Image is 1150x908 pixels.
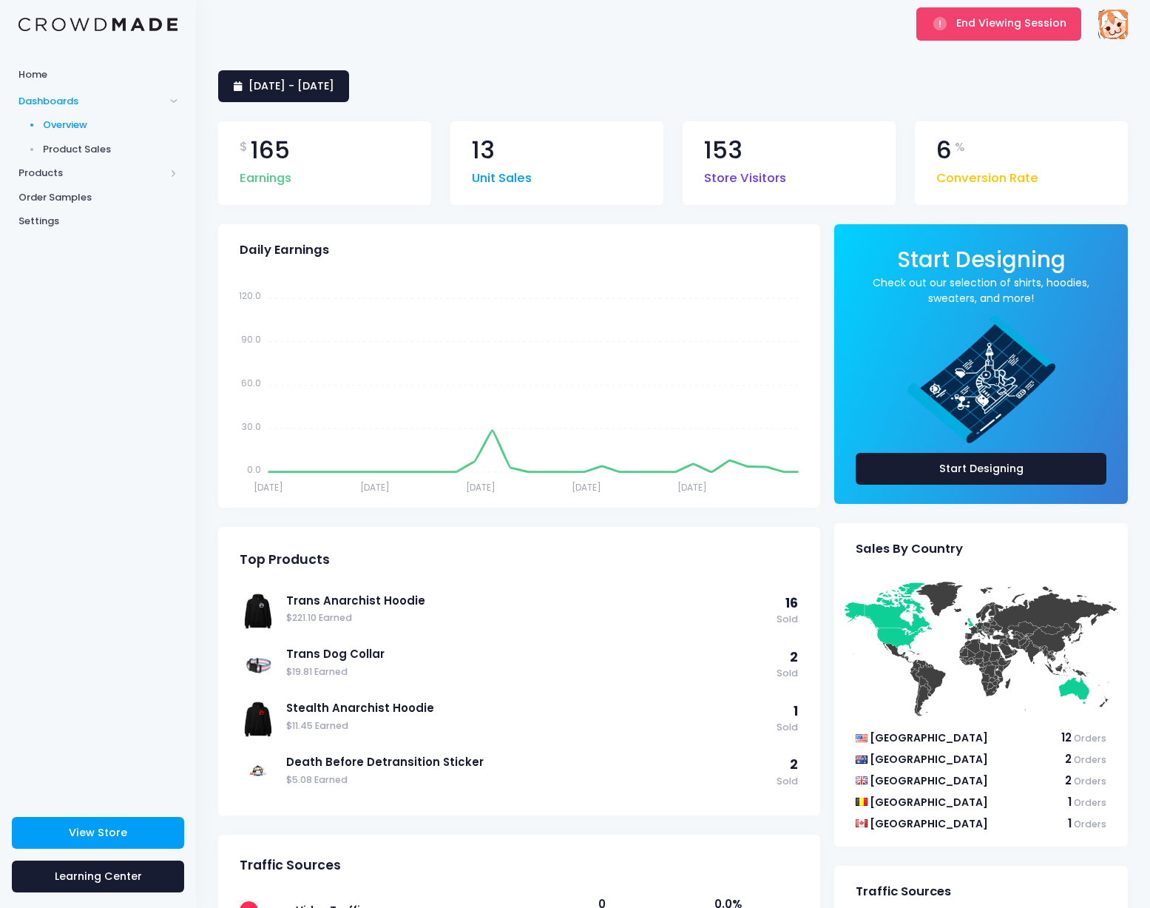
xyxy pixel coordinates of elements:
a: View Store [12,817,184,849]
img: User [1098,10,1128,39]
span: $ [240,138,248,156]
span: Learning Center [55,869,142,884]
span: Conversion Rate [936,162,1038,188]
span: Products [18,166,165,181]
span: Sales By Country [856,542,963,556]
tspan: [DATE] [360,480,390,493]
span: 2 [1065,751,1072,767]
span: % [955,138,965,156]
span: 16 [785,594,798,612]
tspan: 90.0 [241,333,261,346]
span: [GEOGRAPHIC_DATA] [870,816,988,831]
span: Overview [43,118,178,132]
a: Stealth Anarchist Hoodie [286,700,769,716]
span: Orders [1074,796,1106,809]
span: View Store [69,825,127,840]
span: Start Designing [897,244,1066,275]
span: Traffic Sources [240,858,341,873]
tspan: 120.0 [239,289,261,302]
a: Start Designing [856,453,1106,485]
span: Orders [1074,818,1106,830]
span: Settings [18,214,177,229]
span: 153 [704,138,743,163]
span: $221.10 Earned [286,611,769,625]
span: 165 [251,138,290,163]
a: Learning Center [12,861,184,892]
span: 1 [794,702,798,720]
span: Sold [777,721,798,735]
a: [DATE] - [DATE] [218,70,349,102]
span: 6 [936,138,952,163]
span: [GEOGRAPHIC_DATA] [870,730,988,745]
tspan: [DATE] [254,480,283,493]
span: 13 [472,138,495,163]
span: [GEOGRAPHIC_DATA] [870,795,988,810]
span: $11.45 Earned [286,719,769,733]
span: $5.08 Earned [286,773,769,787]
span: [DATE] - [DATE] [248,78,334,93]
a: Trans Anarchist Hoodie [286,593,769,609]
span: Product Sales [43,142,178,157]
span: Orders [1074,753,1106,766]
span: 2 [790,756,798,773]
tspan: [DATE] [466,480,495,493]
a: Start Designing [897,257,1066,271]
span: Orders [1074,775,1106,787]
span: Sold [777,667,798,681]
span: 1 [1068,794,1072,810]
span: Home [18,67,177,82]
span: Earnings [240,162,291,188]
span: Sold [777,775,798,789]
tspan: 60.0 [241,376,261,389]
span: [GEOGRAPHIC_DATA] [870,773,988,788]
button: End Viewing Session [916,7,1081,40]
span: 12 [1061,730,1072,745]
span: Store Visitors [704,162,786,188]
span: [GEOGRAPHIC_DATA] [870,752,988,767]
span: 2 [790,648,798,666]
span: Dashboards [18,94,165,109]
span: Daily Earnings [240,243,329,258]
span: 2 [1065,773,1072,788]
tspan: 0.0 [247,463,261,476]
span: Order Samples [18,190,177,205]
tspan: 30.0 [242,420,261,432]
span: Sold [777,613,798,627]
tspan: [DATE] [572,480,601,493]
tspan: [DATE] [677,480,707,493]
span: Orders [1074,732,1106,744]
img: Logo [18,18,177,32]
span: 1 [1068,815,1072,831]
a: Check out our selection of shirts, hoodies, sweaters, and more! [856,275,1106,306]
a: Trans Dog Collar [286,646,769,662]
span: $19.81 Earned [286,665,769,679]
a: Death Before Detransition Sticker [286,754,769,770]
span: Top Products [240,552,330,568]
span: End Viewing Session [956,16,1066,30]
span: Traffic Sources [856,884,951,899]
span: Unit Sales [472,162,532,188]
